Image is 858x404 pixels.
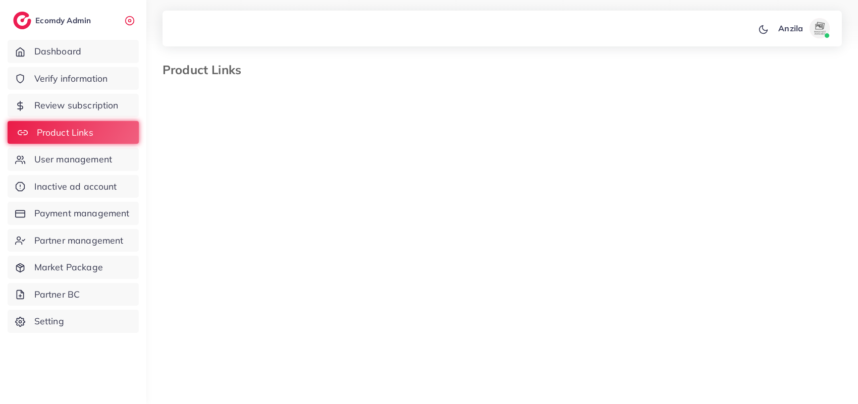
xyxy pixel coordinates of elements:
a: Dashboard [8,40,139,63]
a: Product Links [8,121,139,144]
a: Market Package [8,256,139,279]
a: Review subscription [8,94,139,117]
img: logo [13,12,31,29]
a: Partner management [8,229,139,252]
span: Product Links [37,126,93,139]
a: Setting [8,310,139,333]
p: Anzila [778,22,803,34]
a: Payment management [8,202,139,225]
a: Verify information [8,67,139,90]
a: User management [8,148,139,171]
span: Partner BC [34,288,80,301]
span: Payment management [34,207,130,220]
span: Inactive ad account [34,180,117,193]
span: Partner management [34,234,124,247]
h3: Product Links [163,63,249,77]
span: Review subscription [34,99,119,112]
a: Anzilaavatar [773,18,834,38]
span: Dashboard [34,45,81,58]
img: avatar [810,18,830,38]
span: Market Package [34,261,103,274]
span: Verify information [34,72,108,85]
a: Partner BC [8,283,139,306]
span: Setting [34,315,64,328]
span: User management [34,153,112,166]
h2: Ecomdy Admin [35,16,93,25]
a: Inactive ad account [8,175,139,198]
a: logoEcomdy Admin [13,12,93,29]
